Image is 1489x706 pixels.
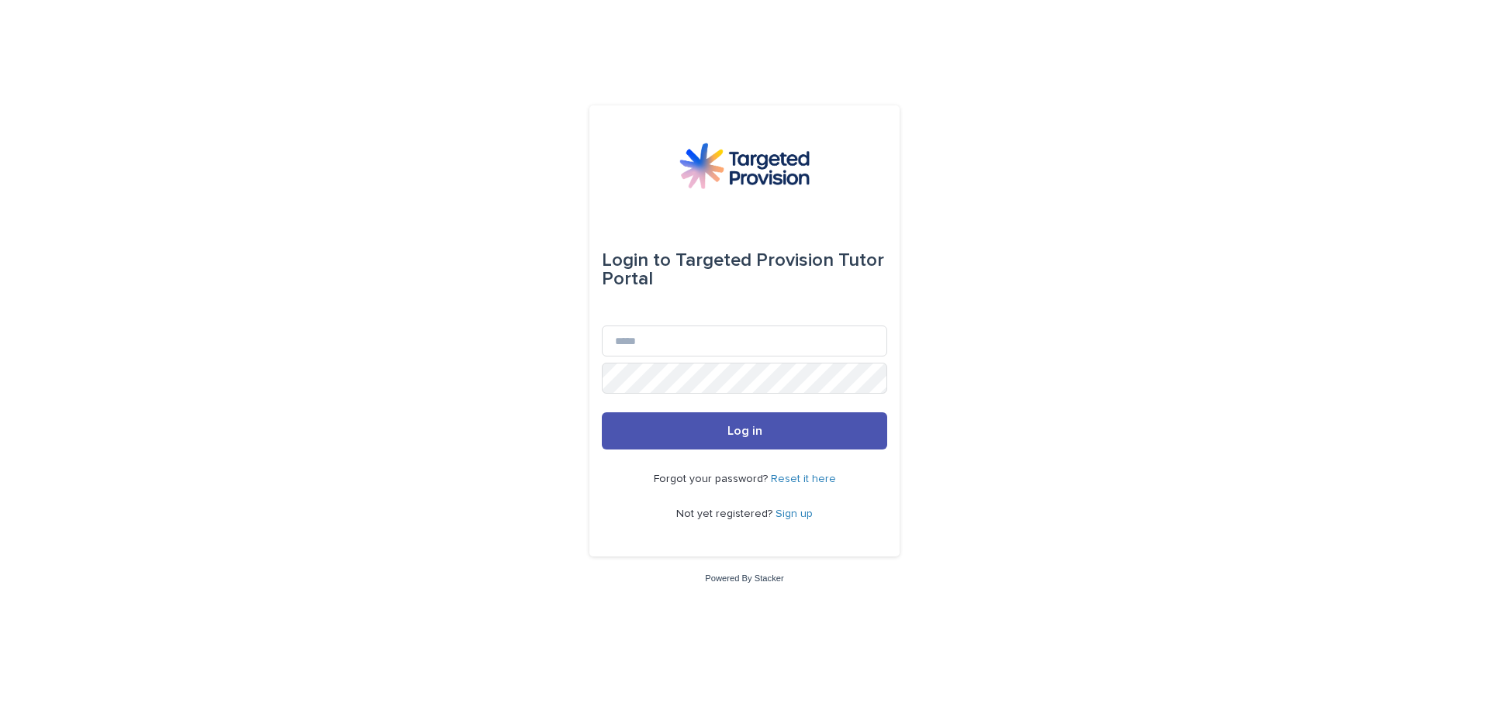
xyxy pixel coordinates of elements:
span: Forgot your password? [654,474,771,484]
img: M5nRWzHhSzIhMunXDL62 [679,143,810,189]
div: Targeted Provision Tutor Portal [602,239,887,301]
a: Reset it here [771,474,836,484]
span: Not yet registered? [676,508,776,519]
button: Log in [602,412,887,449]
span: Log in [727,425,762,437]
a: Powered By Stacker [705,573,783,583]
span: Login to [602,251,671,270]
a: Sign up [776,508,813,519]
